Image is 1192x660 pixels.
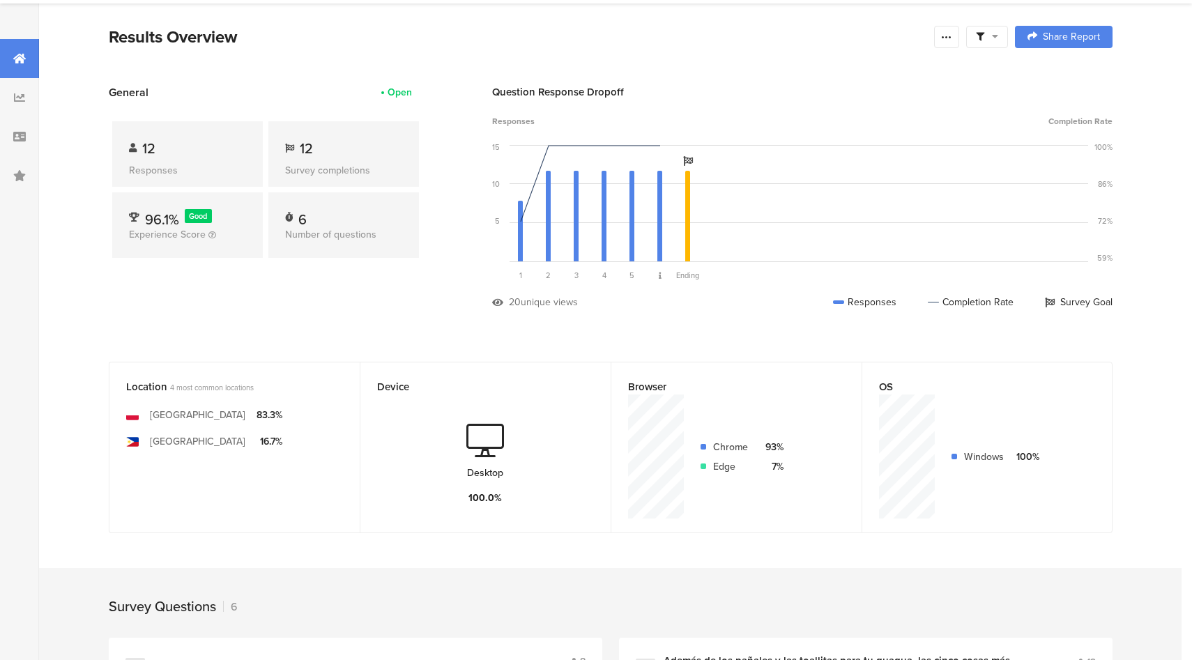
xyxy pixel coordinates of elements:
[492,115,535,128] span: Responses
[495,215,500,227] div: 5
[109,84,148,100] span: General
[964,450,1004,464] div: Windows
[509,295,521,309] div: 20
[602,270,606,281] span: 4
[109,24,927,49] div: Results Overview
[126,379,320,394] div: Location
[467,466,503,480] div: Desktop
[928,295,1014,309] div: Completion Rate
[546,270,551,281] span: 2
[189,210,207,222] span: Good
[223,599,238,615] div: 6
[150,434,245,449] div: [GEOGRAPHIC_DATA]
[298,209,307,223] div: 6
[170,382,254,393] span: 4 most common locations
[833,295,896,309] div: Responses
[492,141,500,153] div: 15
[492,178,500,190] div: 10
[713,459,748,474] div: Edge
[759,459,784,474] div: 7%
[629,270,634,281] span: 5
[713,440,748,454] div: Chrome
[1094,141,1113,153] div: 100%
[1043,32,1100,42] span: Share Report
[257,408,282,422] div: 83.3%
[759,440,784,454] div: 93%
[574,270,579,281] span: 3
[285,163,402,178] div: Survey completions
[150,408,245,422] div: [GEOGRAPHIC_DATA]
[1097,252,1113,263] div: 59%
[377,379,571,394] div: Device
[129,163,246,178] div: Responses
[521,295,578,309] div: unique views
[683,156,693,166] i: Survey Goal
[492,84,1113,100] div: Question Response Dropoff
[1048,115,1113,128] span: Completion Rate
[129,227,206,242] span: Experience Score
[879,379,1072,394] div: OS
[1015,450,1039,464] div: 100%
[388,85,412,100] div: Open
[1098,215,1113,227] div: 72%
[519,270,522,281] span: 1
[109,596,216,617] div: Survey Questions
[300,138,313,159] span: 12
[1045,295,1113,309] div: Survey Goal
[628,379,822,394] div: Browser
[257,434,282,449] div: 16.7%
[1098,178,1113,190] div: 86%
[142,138,155,159] span: 12
[468,491,502,505] div: 100.0%
[145,209,179,230] span: 96.1%
[285,227,376,242] span: Number of questions
[674,270,702,281] div: Ending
